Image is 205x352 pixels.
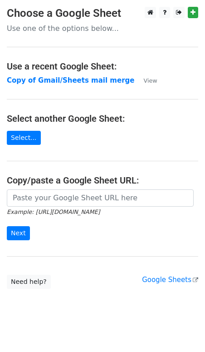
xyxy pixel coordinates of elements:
[7,175,198,186] h4: Copy/paste a Google Sheet URL:
[7,275,51,289] a: Need help?
[7,7,198,20] h3: Choose a Google Sheet
[7,24,198,33] p: Use one of the options below...
[7,226,30,240] input: Next
[7,113,198,124] h4: Select another Google Sheet:
[7,131,41,145] a: Select...
[7,189,194,207] input: Paste your Google Sheet URL here
[142,276,198,284] a: Google Sheets
[134,76,157,84] a: View
[7,76,134,84] a: Copy of Gmail/Sheets mail merge
[7,208,100,215] small: Example: [URL][DOMAIN_NAME]
[7,61,198,72] h4: Use a recent Google Sheet:
[143,77,157,84] small: View
[160,308,205,352] iframe: Chat Widget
